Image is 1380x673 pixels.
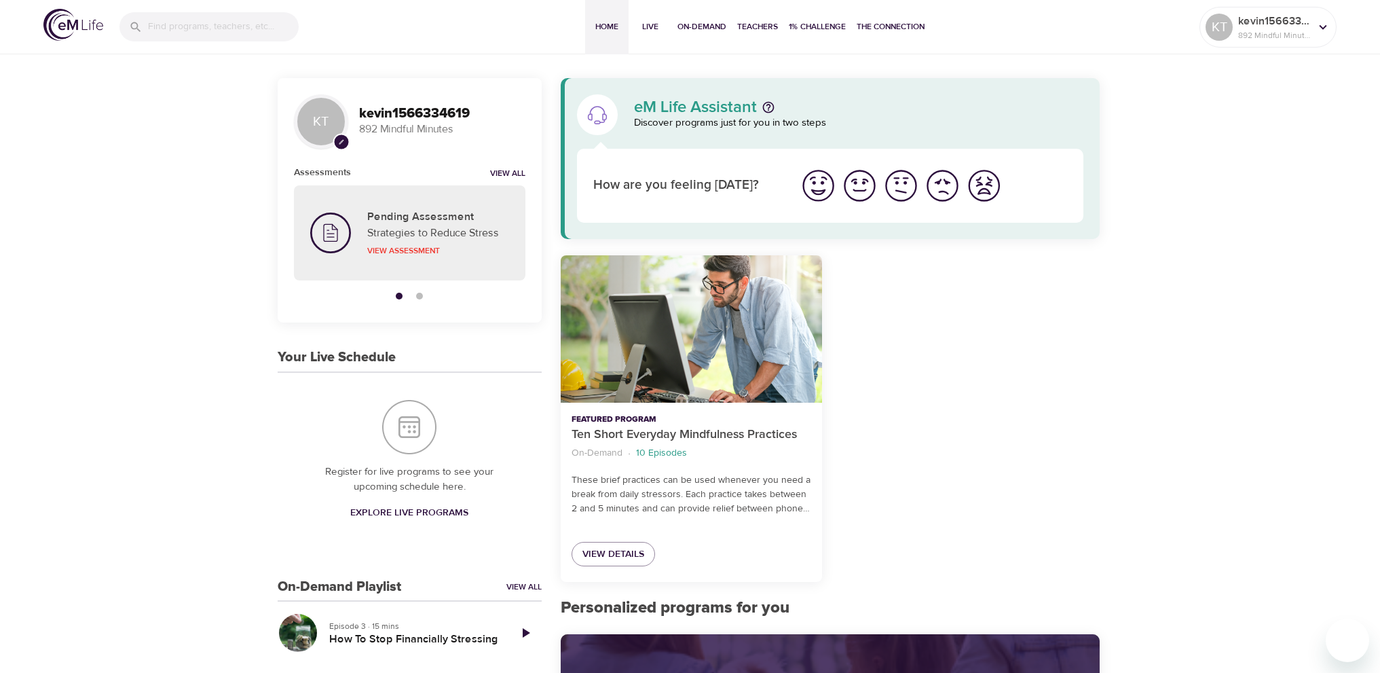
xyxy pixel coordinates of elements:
p: These brief practices can be used whenever you need a break from daily stressors. Each practice t... [572,473,811,516]
a: View All [506,581,542,593]
span: On-Demand [677,20,726,34]
div: KT [1206,14,1233,41]
img: worst [965,167,1003,204]
input: Find programs, teachers, etc... [148,12,299,41]
p: Discover programs just for you in two steps [634,115,1084,131]
button: I'm feeling good [839,165,880,206]
span: 1% Challenge [789,20,846,34]
p: On-Demand [572,446,622,460]
li: · [628,444,631,462]
a: Explore Live Programs [345,501,474,526]
button: Ten Short Everyday Mindfulness Practices [561,255,822,403]
p: Featured Program [572,414,811,426]
img: bad [924,167,961,204]
span: Home [591,20,623,34]
img: ok [882,167,920,204]
h5: Pending Assessment [367,210,509,224]
img: eM Life Assistant [586,104,608,126]
p: Ten Short Everyday Mindfulness Practices [572,426,811,444]
button: I'm feeling worst [963,165,1005,206]
p: eM Life Assistant [634,99,757,115]
img: Your Live Schedule [382,400,436,454]
p: kevin1566334619 [1238,13,1310,29]
span: View Details [582,546,644,563]
nav: breadcrumb [572,444,811,462]
img: good [841,167,878,204]
p: View Assessment [367,244,509,257]
p: 10 Episodes [636,446,687,460]
h2: Personalized programs for you [561,598,1100,618]
button: I'm feeling ok [880,165,922,206]
span: Live [634,20,667,34]
h5: How To Stop Financially Stressing [329,632,498,647]
p: 892 Mindful Minutes [1238,29,1310,41]
img: great [800,167,837,204]
span: The Connection [857,20,925,34]
div: KT [294,94,348,149]
p: Episode 3 · 15 mins [329,620,498,632]
span: Explore Live Programs [350,505,468,522]
button: I'm feeling bad [922,165,963,206]
button: I'm feeling great [798,165,839,206]
p: How are you feeling [DATE]? [593,176,781,196]
a: View Details [572,542,655,567]
iframe: Button to launch messaging window [1326,619,1369,662]
h3: kevin1566334619 [359,106,525,122]
h3: On-Demand Playlist [278,579,401,595]
p: Strategies to Reduce Stress [367,225,509,241]
p: 892 Mindful Minutes [359,122,525,137]
a: Play Episode [509,617,542,649]
p: Register for live programs to see your upcoming schedule here. [305,465,515,495]
img: logo [43,9,103,41]
span: Teachers [737,20,778,34]
a: View all notifications [490,168,525,180]
h6: Assessments [294,165,351,180]
button: How To Stop Financially Stressing [278,613,318,653]
h3: Your Live Schedule [278,350,396,365]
